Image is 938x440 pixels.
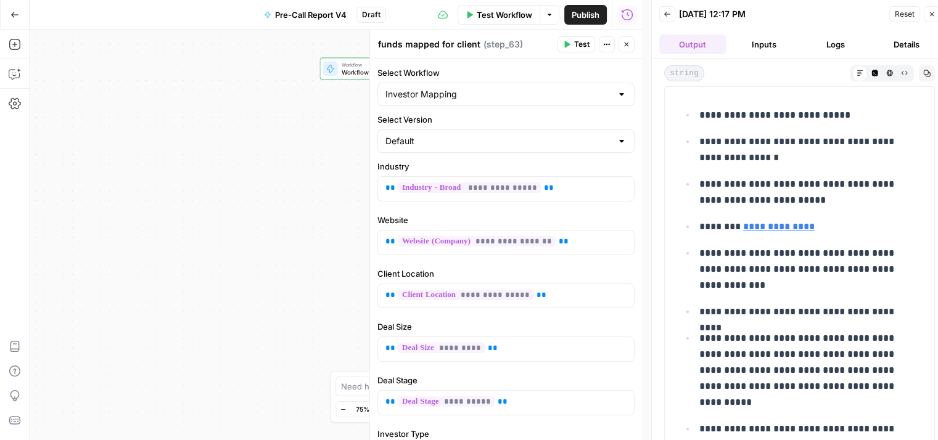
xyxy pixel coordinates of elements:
[477,9,532,21] span: Test Workflow
[572,9,599,21] span: Publish
[377,320,635,333] label: Deal Size
[889,6,920,22] button: Reset
[377,267,635,280] label: Client Location
[564,5,607,25] button: Publish
[275,9,347,21] span: Pre-Call Report V4
[377,67,635,79] label: Select Workflow
[377,113,635,126] label: Select Version
[257,5,354,25] button: Pre-Call Report V4
[378,38,480,51] textarea: funds mapped for client
[385,88,612,100] input: Investor Mapping
[342,61,435,68] span: Workflow
[731,35,797,54] button: Inputs
[362,9,381,20] span: Draft
[356,404,369,414] span: 75%
[342,67,435,76] span: Workflow
[320,58,463,80] div: WorkflowWorkflowStep 83
[377,374,635,386] label: Deal Stage
[377,428,635,440] label: Investor Type
[557,36,595,52] button: Test
[664,65,704,81] span: string
[377,214,635,226] label: Website
[377,160,635,173] label: Industry
[385,135,612,147] input: Default
[574,39,590,50] span: Test
[458,5,540,25] button: Test Workflow
[802,35,869,54] button: Logs
[483,38,523,51] span: ( step_63 )
[659,35,726,54] button: Output
[895,9,915,20] span: Reset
